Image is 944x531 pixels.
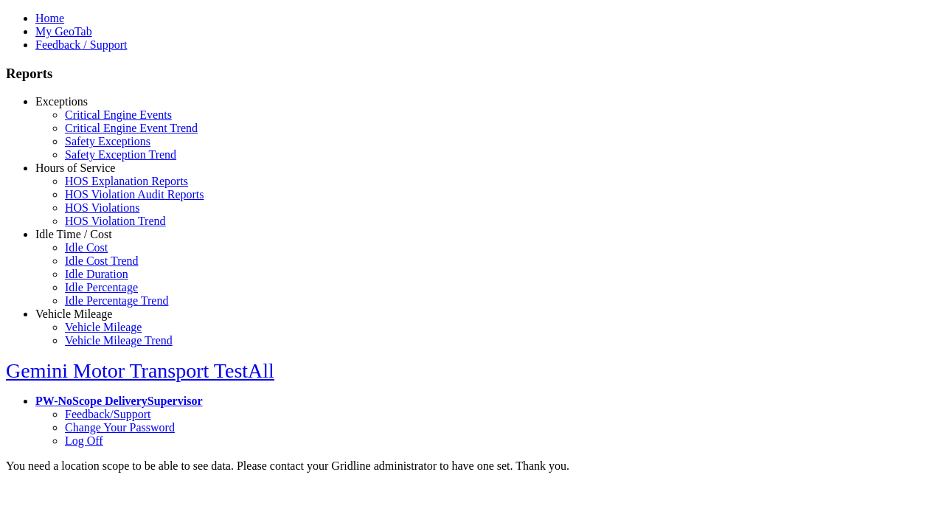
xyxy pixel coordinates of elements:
a: Idle Cost Trend [65,254,139,267]
div: You need a location scope to be able to see data. Please contact your Gridline administrator to h... [6,459,938,473]
a: Critical Engine Events [65,108,172,121]
h3: Reports [6,66,938,82]
a: Idle Cost [65,241,108,254]
a: Gemini Motor Transport TestAll [6,359,274,382]
a: Log Off [65,434,103,447]
a: Idle Duration [65,268,128,280]
a: Feedback/Support [65,408,150,420]
a: Vehicle Mileage Trend [65,334,173,347]
a: HOS Explanation Reports [65,175,188,187]
a: Idle Percentage Trend [65,294,168,307]
a: Critical Engine Event Trend [65,122,198,134]
a: Home [35,12,64,24]
a: Change Your Password [65,421,175,434]
a: Exceptions [35,95,88,108]
a: PW-NoScope DeliverySupervisor [35,395,202,407]
a: Vehicle Mileage [65,321,142,333]
a: Vehicle Mileage [35,308,112,320]
a: Feedback / Support [35,38,127,51]
a: HOS Violations [65,201,139,214]
a: HOS Violation Audit Reports [65,188,204,201]
a: Hours of Service [35,162,115,174]
a: My GeoTab [35,25,92,38]
a: Idle Time / Cost [35,228,112,240]
a: Safety Exceptions [65,135,150,147]
a: Safety Exception Trend [65,148,176,161]
a: HOS Violation Trend [65,215,166,227]
a: Idle Percentage [65,281,138,294]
